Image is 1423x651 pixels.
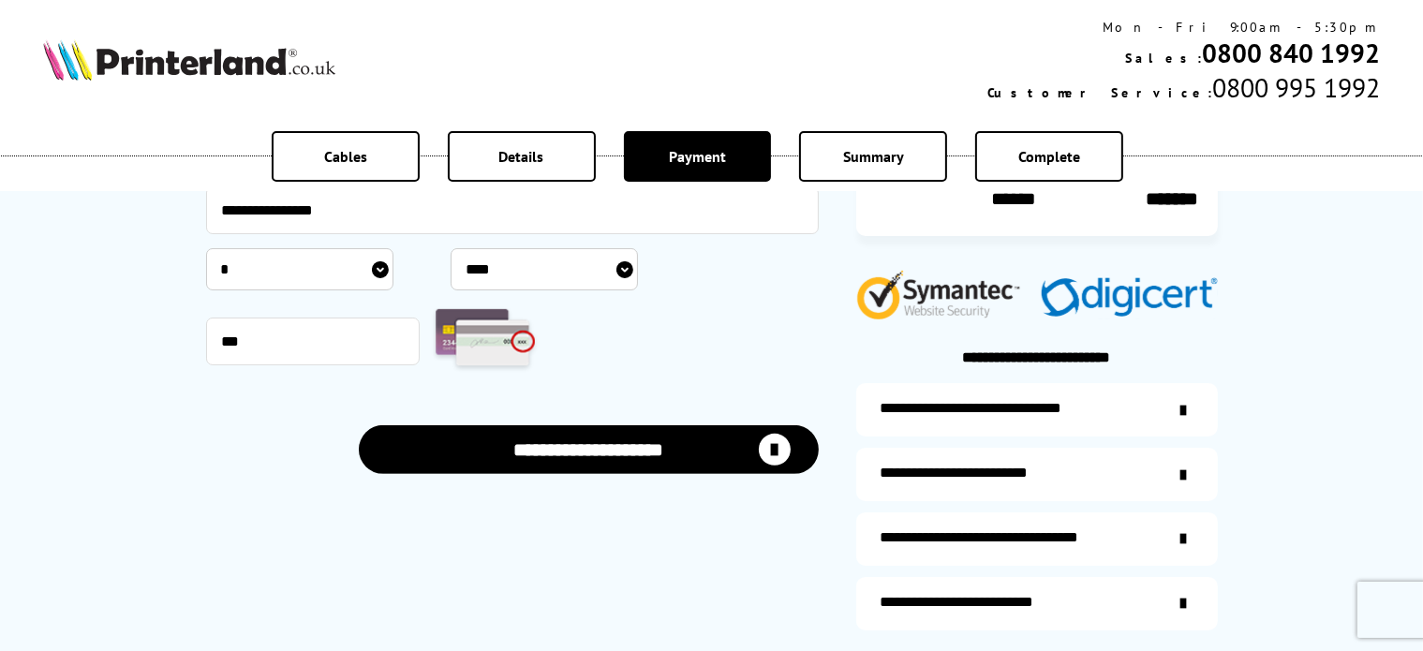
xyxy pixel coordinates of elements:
[1125,50,1202,67] span: Sales:
[856,512,1218,566] a: additional-cables
[499,147,544,166] span: Details
[987,19,1380,36] div: Mon - Fri 9:00am - 5:30pm
[1212,70,1380,105] span: 0800 995 1992
[669,147,726,166] span: Payment
[843,147,904,166] span: Summary
[1202,36,1380,70] a: 0800 840 1992
[856,577,1218,630] a: secure-website
[1018,147,1080,166] span: Complete
[856,383,1218,436] a: additional-ink
[856,448,1218,501] a: items-arrive
[324,147,367,166] span: Cables
[987,84,1212,101] span: Customer Service:
[43,39,335,81] img: Printerland Logo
